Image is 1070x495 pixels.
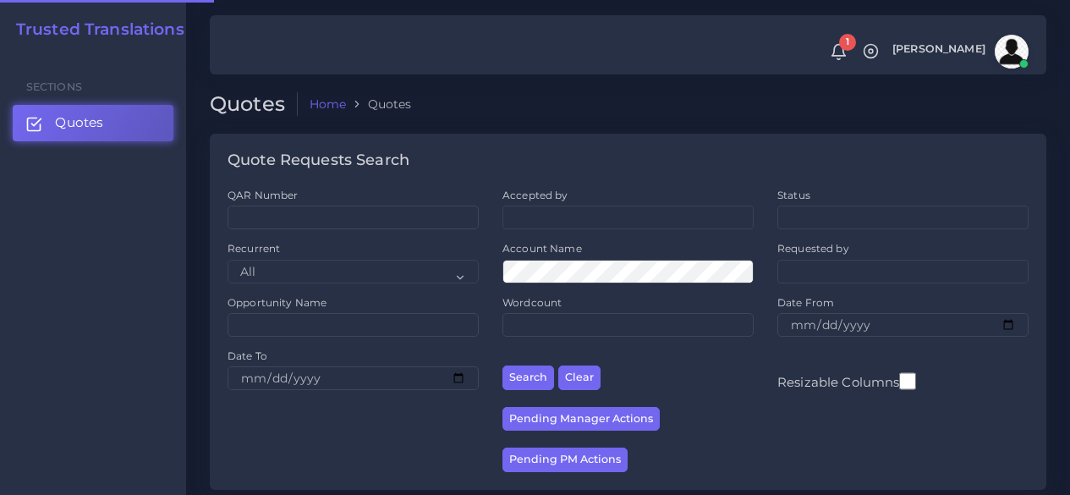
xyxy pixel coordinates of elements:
a: Trusted Translations [4,20,184,40]
label: Account Name [502,241,582,256]
li: Quotes [346,96,411,113]
button: Clear [558,366,601,390]
button: Search [502,366,554,390]
span: [PERSON_NAME] [892,44,985,55]
label: Accepted by [502,188,568,202]
a: Home [310,96,347,113]
a: 1 [824,43,853,61]
label: Status [777,188,810,202]
span: Quotes [55,113,103,132]
button: Pending PM Actions [502,448,628,472]
label: QAR Number [228,188,298,202]
h4: Quote Requests Search [228,151,409,170]
span: 1 [839,34,856,51]
img: avatar [995,35,1029,69]
label: Requested by [777,241,849,256]
label: Resizable Columns [777,371,916,392]
a: Quotes [13,105,173,140]
label: Recurrent [228,241,280,256]
h2: Quotes [210,92,298,117]
button: Pending Manager Actions [502,407,660,432]
label: Date To [228,349,267,363]
a: [PERSON_NAME]avatar [884,35,1034,69]
label: Wordcount [502,295,562,310]
input: Resizable Columns [899,371,916,392]
label: Date From [777,295,834,310]
span: Sections [26,80,82,93]
label: Opportunity Name [228,295,326,310]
